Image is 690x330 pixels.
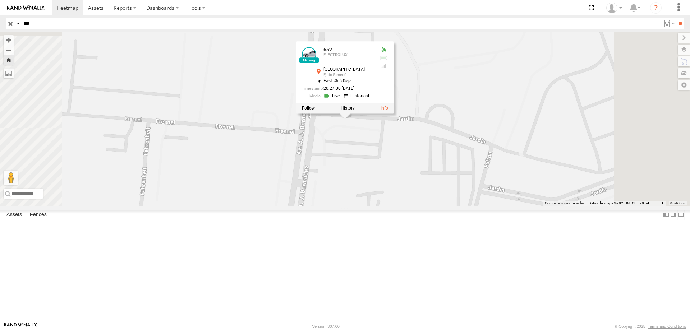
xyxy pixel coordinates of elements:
[332,78,352,83] span: 20
[4,55,14,65] button: Zoom Home
[4,45,14,55] button: Zoom out
[323,53,374,57] div: ELECTROLUX
[670,210,677,220] label: Dock Summary Table to the Right
[379,63,388,69] div: GSM Signal = 4
[341,106,355,111] label: View Asset History
[4,68,14,78] label: Measure
[323,67,374,72] div: [GEOGRAPHIC_DATA]
[4,171,18,185] button: Arrastra el hombrecito naranja al mapa para abrir Street View
[589,201,635,205] span: Datos del mapa ©2025 INEGI
[670,202,685,205] a: Condiciones (se abre en una nueva pestaña)
[615,324,686,329] div: © Copyright 2025 -
[663,210,670,220] label: Dock Summary Table to the Left
[545,201,584,206] button: Combinaciones de teclas
[323,47,332,52] a: 652
[638,201,666,206] button: Escala del mapa: 20 m por 39 píxeles
[379,55,388,61] div: No voltage information received from this device.
[648,324,686,329] a: Terms and Conditions
[381,106,388,111] a: View Asset Details
[661,18,676,29] label: Search Filter Options
[640,201,648,205] span: 20 m
[3,210,26,220] label: Assets
[650,2,662,14] i: ?
[302,86,374,91] div: Date/time of location update
[604,3,625,13] div: MANUEL HERNANDEZ
[15,18,21,29] label: Search Query
[678,80,690,90] label: Map Settings
[4,35,14,45] button: Zoom in
[344,93,371,99] a: View Historical Media Streams
[323,78,332,83] span: East
[26,210,50,220] label: Fences
[7,5,45,10] img: rand-logo.svg
[323,73,374,77] div: Ejido Senecú
[677,210,685,220] label: Hide Summary Table
[323,93,342,99] a: View Live Media Streams
[312,324,340,329] div: Version: 307.00
[302,47,316,61] a: View Asset Details
[302,106,315,111] label: Realtime tracking of Asset
[379,47,388,53] div: Valid GPS Fix
[4,323,37,330] a: Visit our Website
